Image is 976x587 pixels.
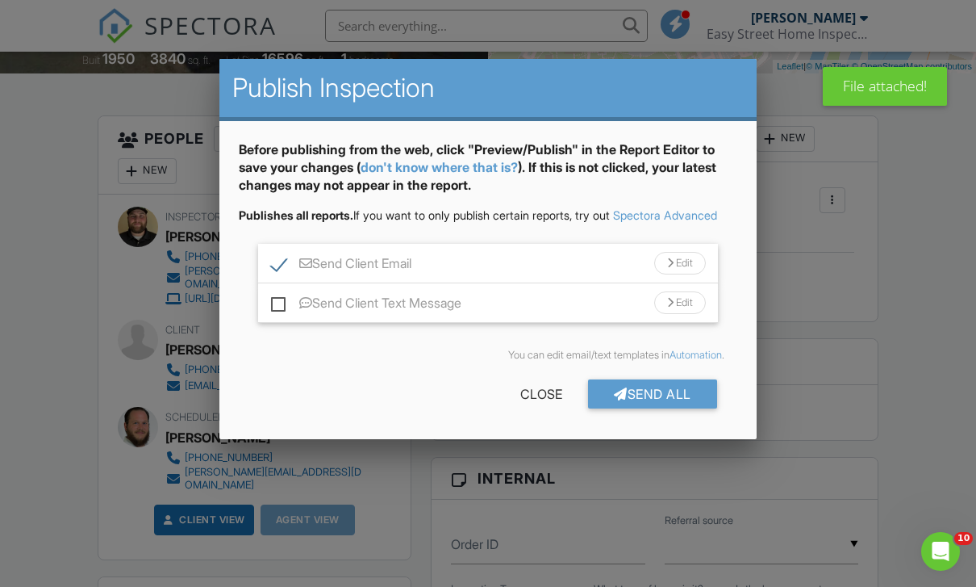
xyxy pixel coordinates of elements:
[239,208,353,222] strong: Publishes all reports.
[252,349,724,362] div: You can edit email/text templates in .
[613,208,717,222] a: Spectora Advanced
[239,208,610,222] span: If you want to only publish certain reports, try out
[239,140,737,208] div: Before publishing from the web, click "Preview/Publish" in the Report Editor to save your changes...
[494,379,588,409] div: Close
[921,532,960,571] iframe: Intercom live chat
[232,72,744,104] h2: Publish Inspection
[654,252,706,275] div: Edit
[361,159,518,175] a: don't know where that is?
[954,532,973,545] span: 10
[271,296,461,316] label: Send Client Text Message
[823,67,947,106] div: File attached!
[271,256,411,276] label: Send Client Email
[654,291,706,314] div: Edit
[669,349,722,361] a: Automation
[588,379,717,409] div: Send All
